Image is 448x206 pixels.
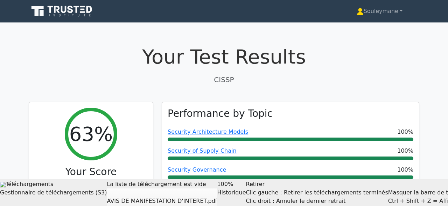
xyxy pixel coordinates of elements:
[340,4,419,18] a: Souleymane
[168,108,273,120] h3: Performance by Topic
[168,147,237,154] a: Security of Supply Chain
[246,180,388,205] div: Retirer
[217,180,246,188] div: 100%
[168,166,226,173] a: Security Governance
[246,197,388,205] div: Clic droit : Annuler le dernier retrait
[29,74,419,85] p: CISSP
[35,166,147,178] h3: Your Score
[397,128,413,136] span: 100%
[107,180,217,188] div: La liste de téléchargement est vide
[29,45,419,68] h1: Your Test Results
[6,181,53,187] span: Téléchargements
[168,128,248,135] a: Security Architecture Models
[217,188,246,197] div: Historique
[107,197,217,205] div: AVIS DE MANIFESTATION D'INTERET.pdf
[69,122,113,146] h2: 63%
[397,147,413,155] span: 100%
[246,188,388,197] div: Clic gauche : Retirer les téléchargements terminés
[397,166,413,174] span: 100%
